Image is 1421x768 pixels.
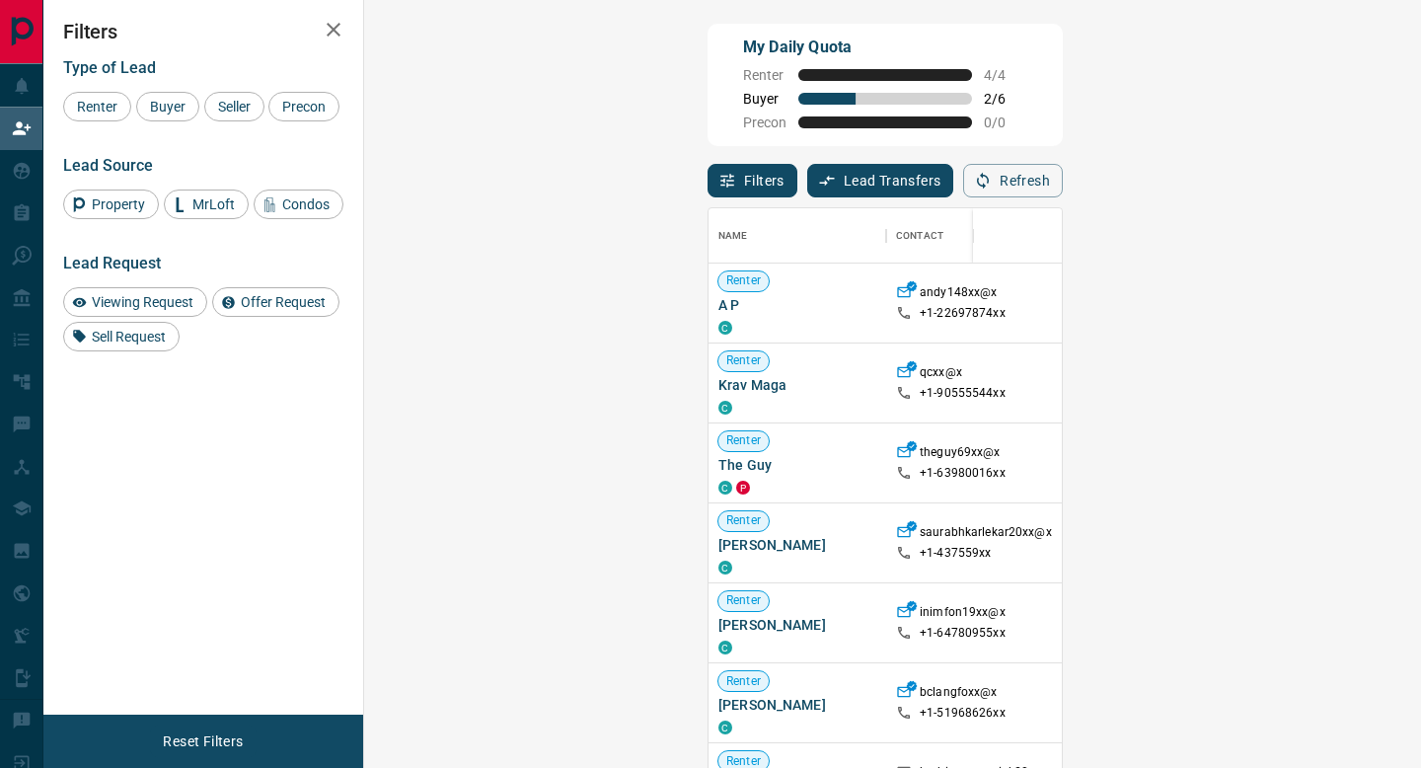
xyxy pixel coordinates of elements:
[718,592,769,609] span: Renter
[920,705,1006,722] p: +1- 51968626xx
[743,115,786,130] span: Precon
[736,481,750,495] div: property.ca
[150,725,256,758] button: Reset Filters
[718,272,769,289] span: Renter
[896,208,943,264] div: Contact
[718,615,876,635] span: [PERSON_NAME]
[164,190,249,219] div: MrLoft
[63,156,153,175] span: Lead Source
[718,321,732,335] div: condos.ca
[718,673,769,690] span: Renter
[718,455,876,475] span: The Guy
[920,444,1001,465] p: theguy69xx@x
[275,99,333,115] span: Precon
[275,196,337,212] span: Condos
[718,561,732,575] div: condos.ca
[85,196,152,212] span: Property
[85,329,173,345] span: Sell Request
[63,254,161,272] span: Lead Request
[234,294,333,310] span: Offer Request
[63,190,159,219] div: Property
[718,352,769,369] span: Renter
[718,641,732,654] div: condos.ca
[984,91,1027,107] span: 2 / 6
[268,92,339,121] div: Precon
[212,287,339,317] div: Offer Request
[143,99,192,115] span: Buyer
[718,208,748,264] div: Name
[70,99,124,115] span: Renter
[254,190,343,219] div: Condos
[920,385,1006,402] p: +1- 90555544xx
[63,20,343,43] h2: Filters
[718,295,876,315] span: A P
[709,208,886,264] div: Name
[718,535,876,555] span: [PERSON_NAME]
[63,322,180,351] div: Sell Request
[984,115,1027,130] span: 0 / 0
[920,604,1006,625] p: inimfon19xx@x
[718,481,732,495] div: condos.ca
[718,695,876,715] span: [PERSON_NAME]
[718,432,769,449] span: Renter
[718,401,732,415] div: condos.ca
[85,294,200,310] span: Viewing Request
[920,545,991,562] p: +1- 437559xx
[708,164,797,197] button: Filters
[186,196,242,212] span: MrLoft
[718,512,769,529] span: Renter
[63,58,156,77] span: Type of Lead
[984,67,1027,83] span: 4 / 4
[920,465,1006,482] p: +1- 63980016xx
[743,67,786,83] span: Renter
[63,287,207,317] div: Viewing Request
[743,36,1027,59] p: My Daily Quota
[920,684,998,705] p: bclangfoxx@x
[718,721,732,734] div: condos.ca
[807,164,954,197] button: Lead Transfers
[136,92,199,121] div: Buyer
[963,164,1063,197] button: Refresh
[920,284,997,305] p: andy148xx@x
[718,375,876,395] span: Krav Maga
[211,99,258,115] span: Seller
[63,92,131,121] div: Renter
[920,625,1006,642] p: +1- 64780955xx
[743,91,786,107] span: Buyer
[920,305,1006,322] p: +1- 22697874xx
[886,208,1044,264] div: Contact
[920,524,1052,545] p: saurabhkarlekar20xx@x
[920,364,962,385] p: qcxx@x
[204,92,264,121] div: Seller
